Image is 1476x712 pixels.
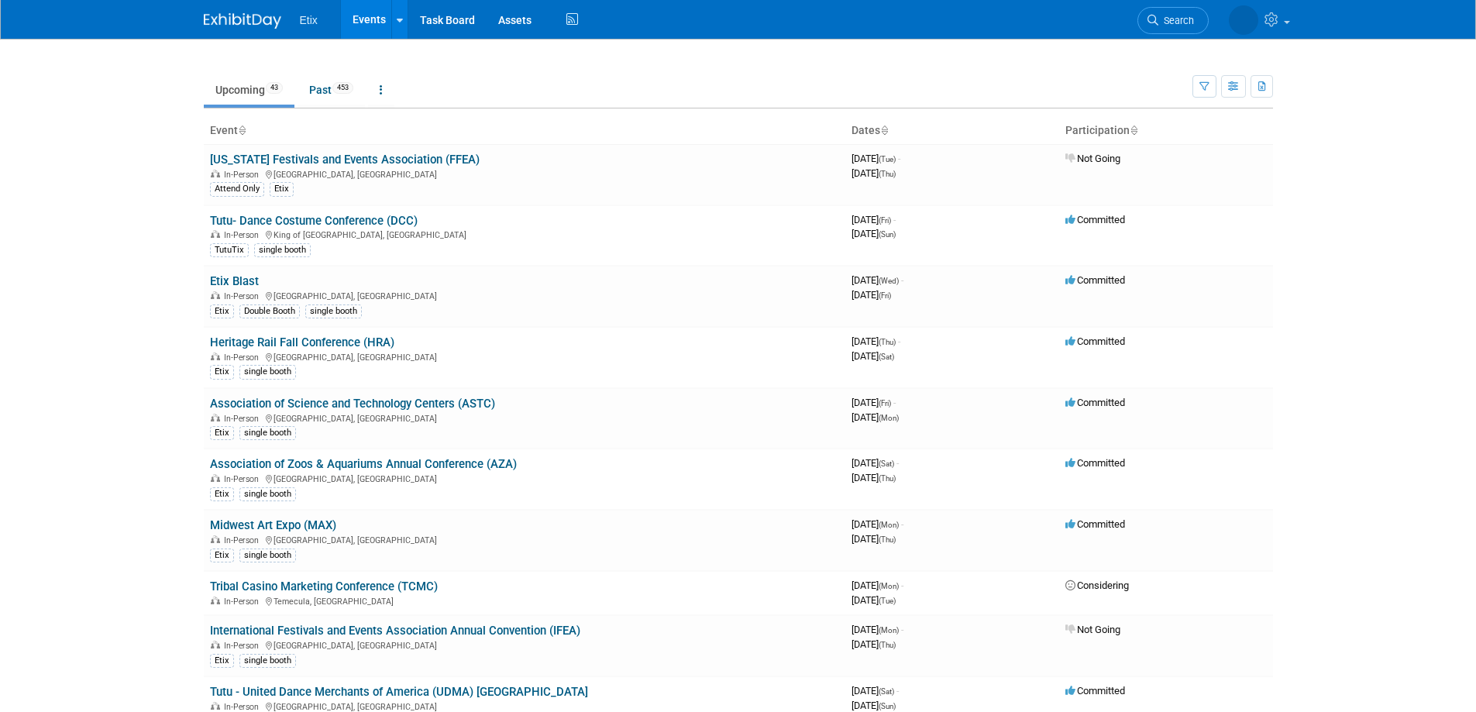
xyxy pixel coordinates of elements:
span: (Thu) [879,170,896,178]
span: (Sun) [879,702,896,710]
div: [GEOGRAPHIC_DATA], [GEOGRAPHIC_DATA] [210,411,839,424]
div: Etix [270,182,294,196]
div: single booth [239,365,296,379]
span: (Thu) [879,474,896,483]
img: In-Person Event [211,641,220,648]
div: [GEOGRAPHIC_DATA], [GEOGRAPHIC_DATA] [210,533,839,545]
span: In-Person [224,474,263,484]
span: (Tue) [879,155,896,163]
span: (Thu) [879,535,896,544]
span: (Sat) [879,687,894,696]
a: Etix Blast [210,274,259,288]
span: - [898,153,900,164]
div: single booth [254,243,311,257]
span: [DATE] [852,335,900,347]
span: In-Person [224,702,263,712]
img: In-Person Event [211,230,220,238]
span: (Fri) [879,399,891,408]
a: Search [1137,7,1209,34]
th: Participation [1059,118,1273,144]
img: In-Person Event [211,702,220,710]
span: In-Person [224,535,263,545]
div: single booth [239,654,296,668]
span: [DATE] [852,214,896,225]
a: Association of Zoos & Aquariums Annual Conference (AZA) [210,457,517,471]
span: [DATE] [852,685,899,697]
span: [DATE] [852,228,896,239]
div: Etix [210,365,234,379]
span: Not Going [1065,153,1120,164]
div: [GEOGRAPHIC_DATA], [GEOGRAPHIC_DATA] [210,472,839,484]
span: (Thu) [879,338,896,346]
div: [GEOGRAPHIC_DATA], [GEOGRAPHIC_DATA] [210,350,839,363]
span: Committed [1065,685,1125,697]
img: Leslie Ziade [1229,5,1258,35]
span: - [901,274,903,286]
span: In-Person [224,414,263,424]
a: Tutu- Dance Costume Conference (DCC) [210,214,418,228]
span: In-Person [224,230,263,240]
span: In-Person [224,641,263,651]
span: (Mon) [879,582,899,590]
span: [DATE] [852,167,896,179]
div: single booth [239,426,296,440]
img: In-Person Event [211,170,220,177]
span: - [893,214,896,225]
span: Not Going [1065,624,1120,635]
a: Midwest Art Expo (MAX) [210,518,336,532]
span: Considering [1065,580,1129,591]
div: King of [GEOGRAPHIC_DATA], [GEOGRAPHIC_DATA] [210,228,839,240]
a: International Festivals and Events Association Annual Convention (IFEA) [210,624,580,638]
span: (Mon) [879,414,899,422]
span: (Mon) [879,626,899,635]
span: - [901,580,903,591]
a: Tutu - United Dance Merchants of America (UDMA) [GEOGRAPHIC_DATA] [210,685,588,699]
span: [DATE] [852,350,894,362]
span: [DATE] [852,594,896,606]
a: Heritage Rail Fall Conference (HRA) [210,335,394,349]
div: single booth [239,487,296,501]
span: (Sat) [879,459,894,468]
span: (Thu) [879,641,896,649]
span: 43 [266,82,283,94]
div: TutuTix [210,243,249,257]
img: In-Person Event [211,474,220,482]
div: [GEOGRAPHIC_DATA], [GEOGRAPHIC_DATA] [210,638,839,651]
span: [DATE] [852,457,899,469]
span: - [893,397,896,408]
div: single booth [305,304,362,318]
span: In-Person [224,597,263,607]
span: [DATE] [852,411,899,423]
a: Sort by Event Name [238,124,246,136]
span: - [896,457,899,469]
div: single booth [239,549,296,562]
span: Committed [1065,274,1125,286]
a: [US_STATE] Festivals and Events Association (FFEA) [210,153,480,167]
a: Upcoming43 [204,75,294,105]
span: Committed [1065,397,1125,408]
div: Temecula, [GEOGRAPHIC_DATA] [210,594,839,607]
a: Sort by Start Date [880,124,888,136]
span: (Fri) [879,291,891,300]
span: - [901,518,903,530]
a: Tribal Casino Marketing Conference (TCMC) [210,580,438,593]
div: Etix [210,304,234,318]
span: - [901,624,903,635]
span: Committed [1065,214,1125,225]
span: [DATE] [852,518,903,530]
span: (Wed) [879,277,899,285]
span: (Fri) [879,216,891,225]
img: In-Person Event [211,353,220,360]
span: (Sun) [879,230,896,239]
span: In-Person [224,353,263,363]
span: In-Person [224,170,263,180]
div: [GEOGRAPHIC_DATA], [GEOGRAPHIC_DATA] [210,700,839,712]
div: Etix [210,487,234,501]
span: [DATE] [852,533,896,545]
img: ExhibitDay [204,13,281,29]
span: [DATE] [852,274,903,286]
a: Past453 [298,75,365,105]
a: Association of Science and Technology Centers (ASTC) [210,397,495,411]
span: [DATE] [852,700,896,711]
span: [DATE] [852,153,900,164]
